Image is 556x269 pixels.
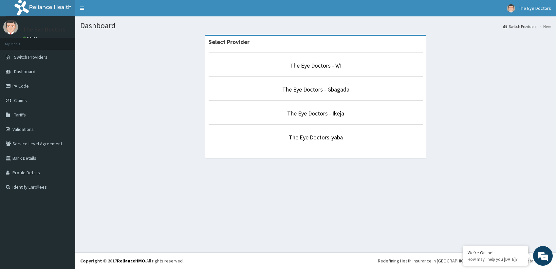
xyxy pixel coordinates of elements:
a: Switch Providers [503,24,536,29]
a: Online [23,36,39,40]
span: Tariffs [14,112,26,118]
img: User Image [3,20,18,34]
span: The Eye Doctors [519,5,551,11]
a: The Eye Doctors - Ikeja [287,110,344,117]
div: Redefining Heath Insurance in [GEOGRAPHIC_DATA] using Telemedicine and Data Science! [378,258,551,264]
h1: Dashboard [80,21,551,30]
a: The Eye Doctors-yaba [289,134,343,141]
a: The Eye Doctors - Gbagada [282,86,349,93]
p: The Eye Doctors [23,27,65,32]
span: Switch Providers [14,54,47,60]
strong: Copyright © 2017 . [80,258,146,264]
li: Here [537,24,551,29]
strong: Select Provider [209,38,250,46]
p: How may I help you today? [468,257,523,262]
a: The Eye Doctors - V/I [290,62,342,69]
div: We're Online! [468,250,523,256]
footer: All rights reserved. [75,252,556,269]
span: Claims [14,97,27,103]
a: RelianceHMO [117,258,145,264]
span: Dashboard [14,69,35,74]
img: User Image [507,4,515,12]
